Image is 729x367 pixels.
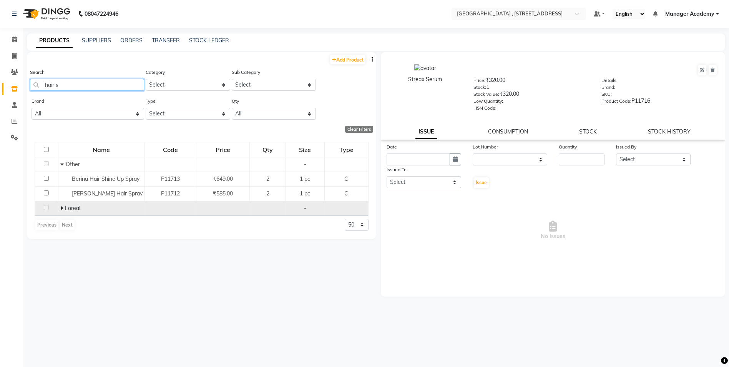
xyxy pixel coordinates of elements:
[60,205,65,212] span: Expand Row
[36,34,73,48] a: PRODUCTS
[601,77,618,84] label: Details:
[232,98,239,105] label: Qty
[189,37,229,44] a: STOCK LEDGER
[473,98,503,105] label: Low Quantity:
[213,190,233,197] span: ₹585.00
[72,190,143,197] span: [PERSON_NAME] Hair Spray
[32,98,44,105] label: Brand
[304,205,306,212] span: -
[161,190,180,197] span: P11712
[82,37,111,44] a: SUPPLIERS
[300,175,310,182] span: 1 pc
[345,126,373,133] div: Clear Filters
[30,79,144,91] input: Search by product name or code
[145,143,196,157] div: Code
[232,69,260,76] label: Sub Category
[473,83,590,94] div: 1
[415,125,437,139] a: ISSUE
[330,55,365,64] a: Add Product
[473,77,485,84] label: Price:
[30,69,45,76] label: Search
[387,166,407,173] label: Issued To
[325,143,368,157] div: Type
[616,143,636,150] label: Issued By
[579,128,597,135] a: STOCK
[473,143,498,150] label: Lot Number
[474,177,489,188] button: Issue
[648,128,691,135] a: STOCK HISTORY
[72,175,139,182] span: Berina Hair Shine Up Spray
[473,84,486,91] label: Stock:
[152,37,180,44] a: TRANSFER
[60,161,66,168] span: Collapse Row
[559,143,577,150] label: Quantity
[85,3,118,25] b: 08047224946
[344,190,348,197] span: C
[20,3,72,25] img: logo
[389,75,462,83] div: Streax Serum
[66,161,80,168] span: Other
[601,91,612,98] label: SKU:
[266,175,269,182] span: 2
[387,143,397,150] label: Date
[250,143,285,157] div: Qty
[146,69,165,76] label: Category
[601,97,717,108] div: P11716
[601,84,615,91] label: Brand:
[473,90,590,101] div: ₹320.00
[601,98,631,105] label: Product Code:
[59,143,144,157] div: Name
[473,105,497,112] label: HSN Code:
[414,64,436,72] img: avatar
[146,98,156,105] label: Type
[197,143,249,157] div: Price
[300,190,310,197] span: 1 pc
[266,190,269,197] span: 2
[213,175,233,182] span: ₹649.00
[473,76,590,87] div: ₹320.00
[488,128,528,135] a: CONSUMPTION
[65,205,80,212] span: Loreal
[473,91,499,98] label: Stock Value:
[344,175,348,182] span: C
[120,37,143,44] a: ORDERS
[161,175,180,182] span: P11713
[665,10,714,18] span: Manager Academy
[387,192,720,269] span: No Issues
[476,180,487,185] span: Issue
[304,161,306,168] span: -
[286,143,324,157] div: Size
